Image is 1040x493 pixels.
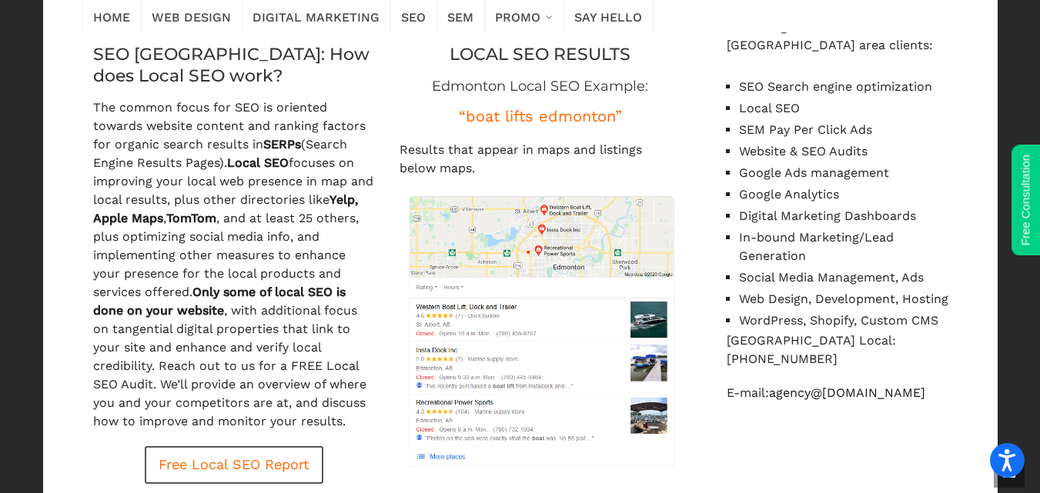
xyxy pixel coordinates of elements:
p: [GEOGRAPHIC_DATA] Local: [PHONE_NUMBER] [727,331,958,368]
span: Web Design [152,5,231,27]
li: Google Ads management [739,162,958,184]
strong: SERPs [263,137,301,152]
p: The common focus for SEO is oriented towards website content and ranking factors for organic sear... [93,98,375,431]
h2: SEO [GEOGRAPHIC_DATA]: How does Local SEO work? [93,44,375,87]
li: In-bound Marketing/Lead Generation [739,227,958,267]
li: SEM Pay Per Click Ads [739,119,958,141]
span: Promo [495,5,540,27]
span: Digital Marketing [252,5,380,27]
li: Google Analytics [739,184,958,205]
li: Website & SEO Audits [739,141,958,162]
p: Results that appear in maps and listings below maps. [400,141,681,178]
span: Home [93,5,130,27]
span: SEO [401,5,426,27]
li: Digital Marketing Dashboards [739,205,958,227]
p: “boat lifts edmonton” [400,107,681,125]
li: Web Design, Development, Hosting [739,288,958,310]
strong: Only some of local SEO is done on your website [93,285,346,318]
h2: LOCAL SEO RESULTS [400,44,681,65]
li: SEO Search engine optimization [739,76,958,98]
strong: TomTom [166,211,216,225]
h4: Edmonton Local SEO Example: [400,77,681,95]
a: Free Local SEO Report [145,446,323,484]
img: Edmonton SEO Expert Local Search Engine Optimization. Search engine results improve with SEO. [400,193,681,473]
strong: Local SEO [227,155,289,170]
li: Social Media Management, Ads [739,267,958,288]
span: SEM [447,5,473,27]
a: agency@[DOMAIN_NAME] [769,385,925,400]
li: WordPress, Shopify, Custom CMS [739,310,958,331]
p: E-mail: [727,384,958,402]
span: Free Local SEO Report [159,454,309,476]
li: Local SEO [739,98,958,119]
span: Say Hello [574,5,642,27]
